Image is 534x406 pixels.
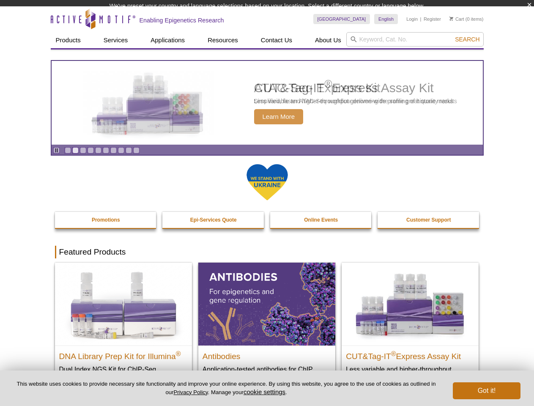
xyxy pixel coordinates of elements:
a: CUT&Tag-IT Express Assay Kit CUT&Tag-IT®Express Assay Kit Less variable and higher-throughput gen... [52,61,483,145]
button: Got it! [453,382,520,399]
h2: CUT&Tag-IT Express Assay Kit [254,82,454,94]
a: Toggle autoplay [53,147,60,154]
a: Go to slide 10 [133,147,140,154]
strong: Customer Support [406,217,451,223]
a: Contact Us [256,32,297,48]
li: | [420,14,422,24]
a: [GEOGRAPHIC_DATA] [313,14,370,24]
sup: ® [176,350,181,357]
img: Change Here [282,6,304,26]
a: Applications [145,32,190,48]
button: cookie settings [244,388,285,395]
a: Resources [203,32,243,48]
h2: Featured Products [55,246,479,258]
article: CUT&Tag-IT Express Assay Kit [52,61,483,145]
p: This website uses cookies to provide necessary site functionality and improve your online experie... [14,380,439,396]
a: All Antibodies Antibodies Application-tested antibodies for ChIP, CUT&Tag, and CUT&RUN. [198,263,335,391]
a: Products [51,32,86,48]
a: Go to slide 1 [65,147,71,154]
a: Register [424,16,441,22]
a: DNA Library Prep Kit for Illumina DNA Library Prep Kit for Illumina® Dual Index NGS Kit for ChIP-... [55,263,192,399]
a: Go to slide 8 [118,147,124,154]
a: Cart [449,16,464,22]
p: Application-tested antibodies for ChIP, CUT&Tag, and CUT&RUN. [203,365,331,382]
a: English [374,14,398,24]
strong: Promotions [92,217,120,223]
a: CUT&Tag-IT® Express Assay Kit CUT&Tag-IT®Express Assay Kit Less variable and higher-throughput ge... [342,263,479,391]
a: Online Events [270,212,372,228]
a: Login [406,16,418,22]
h2: CUT&Tag-IT Express Assay Kit [346,348,474,361]
input: Keyword, Cat. No. [346,32,484,47]
a: Services [99,32,133,48]
strong: Online Events [304,217,338,223]
a: Customer Support [378,212,480,228]
a: Promotions [55,212,157,228]
h2: Antibodies [203,348,331,361]
p: Dual Index NGS Kit for ChIP-Seq, CUT&RUN, and ds methylated DNA assays. [59,365,188,391]
a: Epi-Services Quote [162,212,265,228]
sup: ® [324,78,332,90]
a: Go to slide 2 [72,147,79,154]
span: Search [455,36,479,43]
img: DNA Library Prep Kit for Illumina [55,263,192,346]
a: Go to slide 3 [80,147,86,154]
img: All Antibodies [198,263,335,346]
span: Learn More [254,109,304,124]
a: Go to slide 9 [126,147,132,154]
a: Go to slide 6 [103,147,109,154]
a: Go to slide 7 [110,147,117,154]
a: Go to slide 5 [95,147,101,154]
h2: Enabling Epigenetics Research [140,16,224,24]
img: CUT&Tag-IT Express Assay Kit [79,56,218,149]
h2: DNA Library Prep Kit for Illumina [59,348,188,361]
a: Privacy Policy [173,389,208,395]
li: (0 items) [449,14,484,24]
strong: Epi-Services Quote [190,217,237,223]
sup: ® [391,350,396,357]
p: Less variable and higher-throughput genome-wide profiling of histone marks​. [346,365,474,382]
img: We Stand With Ukraine [246,163,288,201]
a: Go to slide 4 [88,147,94,154]
button: Search [452,36,482,43]
img: CUT&Tag-IT® Express Assay Kit [342,263,479,346]
a: About Us [310,32,346,48]
p: Less variable and higher-throughput genome-wide profiling of histone marks [254,97,454,105]
img: Your Cart [449,16,453,21]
